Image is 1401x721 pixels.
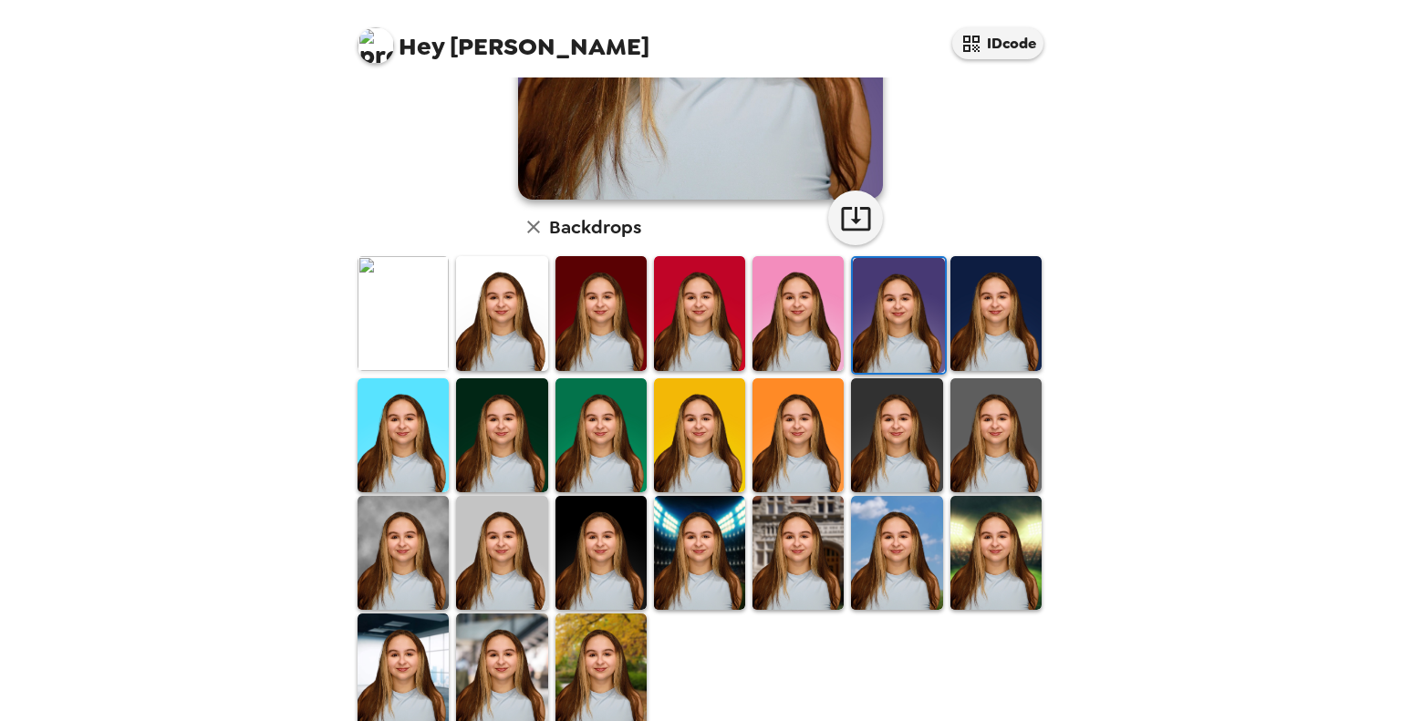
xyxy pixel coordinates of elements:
[358,256,449,370] img: Original
[358,18,649,59] span: [PERSON_NAME]
[399,30,444,63] span: Hey
[549,212,641,242] h6: Backdrops
[358,27,394,64] img: profile pic
[952,27,1043,59] button: IDcode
